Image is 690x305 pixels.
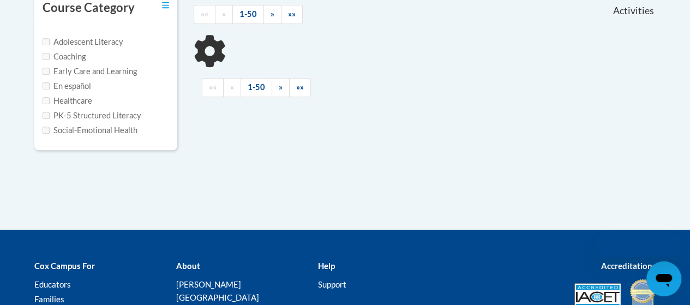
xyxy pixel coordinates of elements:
[263,5,281,24] a: Next
[176,261,200,271] b: About
[201,9,208,19] span: ««
[34,294,64,304] a: Families
[34,279,71,289] a: Educators
[279,82,283,92] span: »
[596,233,681,257] iframe: Message from company
[317,279,346,289] a: Support
[613,5,654,17] span: Activities
[271,9,274,19] span: »
[43,68,50,75] input: Checkbox for Options
[209,82,217,92] span: ««
[272,78,290,97] a: Next
[43,53,50,60] input: Checkbox for Options
[215,5,233,24] a: Previous
[317,261,334,271] b: Help
[43,112,50,119] input: Checkbox for Options
[202,78,224,97] a: Begining
[43,80,91,92] label: En español
[194,5,215,24] a: Begining
[288,9,296,19] span: »»
[230,82,234,92] span: «
[241,78,272,97] a: 1-50
[223,78,241,97] a: Previous
[43,36,123,48] label: Adolescent Literacy
[289,78,311,97] a: End
[43,51,86,63] label: Coaching
[232,5,264,24] a: 1-50
[646,261,681,296] iframe: Button to launch messaging window
[43,65,137,77] label: Early Care and Learning
[176,279,259,302] a: [PERSON_NAME][GEOGRAPHIC_DATA]
[43,82,50,89] input: Checkbox for Options
[601,261,656,271] b: Accreditations
[43,110,141,122] label: PK-5 Structured Literacy
[222,9,226,19] span: «
[43,97,50,104] input: Checkbox for Options
[43,38,50,45] input: Checkbox for Options
[43,127,50,134] input: Checkbox for Options
[43,124,137,136] label: Social-Emotional Health
[296,82,304,92] span: »»
[281,5,303,24] a: End
[34,261,95,271] b: Cox Campus For
[43,95,92,107] label: Healthcare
